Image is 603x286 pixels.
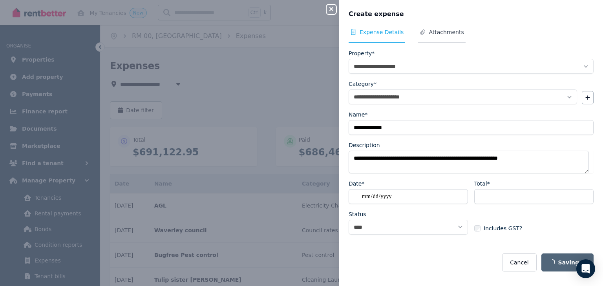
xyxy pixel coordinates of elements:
nav: Tabs [349,28,594,43]
button: Cancel [502,253,536,271]
label: Total* [474,180,490,188]
span: Expense Details [360,28,404,36]
span: Includes GST? [484,224,522,232]
label: Name* [349,111,367,118]
label: Category* [349,80,376,88]
span: Attachments [429,28,464,36]
span: Create expense [349,9,404,19]
input: Includes GST? [474,225,481,231]
label: Status [349,210,366,218]
label: Property* [349,49,375,57]
label: Date* [349,180,364,188]
label: Description [349,141,380,149]
div: Open Intercom Messenger [576,259,595,278]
